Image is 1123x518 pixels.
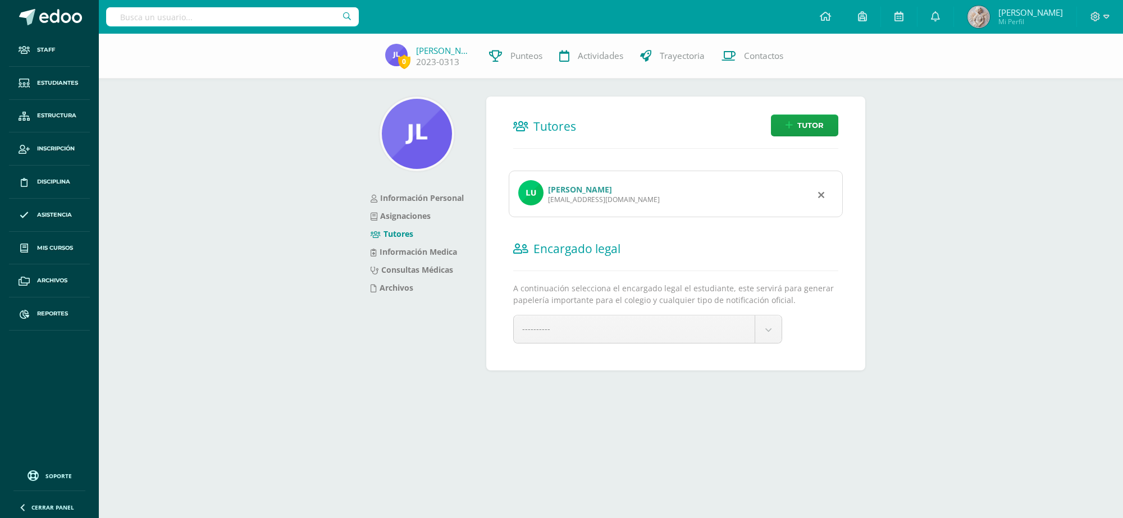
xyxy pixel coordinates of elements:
a: Staff [9,34,90,67]
a: Contactos [713,34,792,79]
span: ---------- [522,323,550,334]
a: Archivos [9,264,90,297]
a: ---------- [514,315,782,343]
a: Información Medica [371,246,457,257]
span: Contactos [744,50,783,62]
span: Encargado legal [533,241,620,256]
div: Remover [818,187,824,201]
img: 35eb6bb187db2cf6ac34634bef1303cd.png [382,99,452,169]
span: [PERSON_NAME] [998,7,1063,18]
a: Disciplina [9,166,90,199]
span: Trayectoria [660,50,705,62]
img: 7e8e154f6f80edb5f8390ceb9ee4031c.png [385,44,408,66]
a: Asignaciones [371,210,431,221]
div: [EMAIL_ADDRESS][DOMAIN_NAME] [548,195,660,204]
a: Tutores [371,228,413,239]
input: Busca un usuario... [106,7,359,26]
span: 0 [398,54,410,68]
span: Archivos [37,276,67,285]
a: Mis cursos [9,232,90,265]
a: Asistencia [9,199,90,232]
a: Trayectoria [632,34,713,79]
span: Mi Perfil [998,17,1063,26]
span: Tutor [797,115,824,136]
span: Staff [37,45,55,54]
a: Archivos [371,282,413,293]
span: Mis cursos [37,244,73,253]
span: Estudiantes [37,79,78,88]
a: Inscripción [9,132,90,166]
span: Tutores [533,118,576,134]
a: Estructura [9,100,90,133]
a: Estudiantes [9,67,90,100]
img: 0721312b14301b3cebe5de6252ad211a.png [967,6,990,28]
a: Soporte [13,467,85,483]
a: Información Personal [371,192,464,203]
span: Disciplina [37,177,70,186]
a: [PERSON_NAME] [416,45,472,56]
a: 2023-0313 [416,56,459,68]
span: Estructura [37,111,76,120]
a: Actividades [551,34,632,79]
span: Actividades [578,50,623,62]
img: profile image [518,180,544,205]
a: Punteos [481,34,551,79]
a: Reportes [9,297,90,331]
span: Soporte [45,472,72,480]
a: [PERSON_NAME] [548,184,612,195]
a: Tutor [771,114,838,136]
span: Cerrar panel [31,503,74,511]
p: A continuación selecciona el encargado legal el estudiante, este servirá para generar papelería i... [513,282,838,306]
span: Reportes [37,309,68,318]
span: Asistencia [37,210,72,219]
a: Consultas Médicas [371,264,453,275]
span: Punteos [510,50,542,62]
span: Inscripción [37,144,75,153]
